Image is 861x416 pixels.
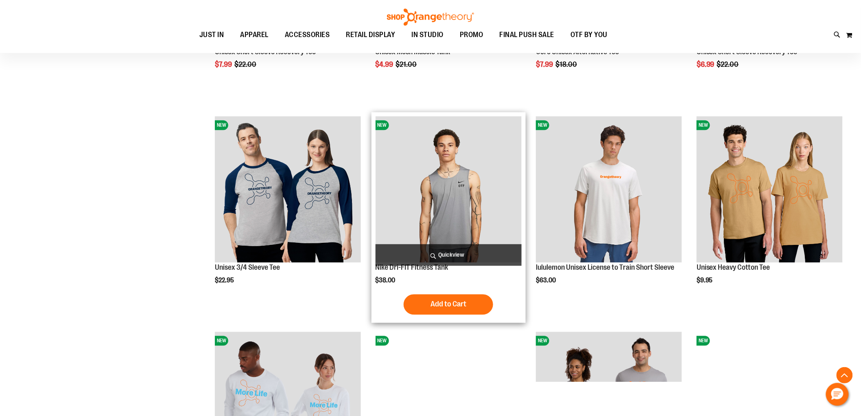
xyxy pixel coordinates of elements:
[277,26,338,44] a: ACCESSORIES
[376,60,395,68] span: $4.99
[697,120,710,130] span: NEW
[536,116,682,264] a: lululemon Unisex License to Train Short SleeveNEW
[532,112,686,305] div: product
[562,26,616,44] a: OTF BY YOU
[460,26,483,44] span: PROMO
[376,336,389,346] span: NEW
[396,60,418,68] span: $21.00
[697,263,770,271] a: Unisex Heavy Cotton Tee
[191,26,232,44] a: JUST IN
[536,277,557,284] span: $63.00
[697,48,798,56] a: Unisex Short Sleeve Recovery Tee
[215,263,280,271] a: Unisex 3/4 Sleeve Tee
[697,116,843,264] a: Unisex Heavy Cotton TeeNEW
[199,26,224,44] span: JUST IN
[346,26,396,44] span: RETAIL DISPLAY
[234,60,258,68] span: $22.00
[215,60,233,68] span: $7.99
[536,60,554,68] span: $7.99
[412,26,444,44] span: IN STUDIO
[826,383,849,406] button: Hello, have a question? Let’s chat.
[211,112,365,305] div: product
[215,116,361,264] a: Unisex 3/4 Sleeve TeeNEW
[536,263,674,271] a: lululemon Unisex License to Train Short Sleeve
[697,60,716,68] span: $6.99
[232,26,277,44] a: APPAREL
[492,26,563,44] a: FINAL PUSH SALE
[215,48,316,56] a: Unisex Short Sleeve Recovery Tee
[376,116,522,262] img: Nike Dri-FIT Fitness Tank
[338,26,404,44] a: RETAIL DISPLAY
[697,336,710,346] span: NEW
[376,48,450,56] a: Unisex Mesh Muscle Tank
[386,9,475,26] img: Shop Orangetheory
[452,26,492,44] a: PROMO
[376,244,522,266] a: Quickview
[215,120,228,130] span: NEW
[215,277,235,284] span: $22.95
[697,116,843,262] img: Unisex Heavy Cotton Tee
[215,116,361,262] img: Unisex 3/4 Sleeve Tee
[536,48,619,56] a: Core Unisex Alternative Tee
[500,26,555,44] span: FINAL PUSH SALE
[570,26,608,44] span: OTF BY YOU
[376,263,448,271] a: Nike Dri-FIT Fitness Tank
[837,367,853,383] button: Back To Top
[536,336,549,346] span: NEW
[555,60,578,68] span: $18.00
[693,112,847,305] div: product
[371,112,526,323] div: product
[404,26,452,44] a: IN STUDIO
[240,26,269,44] span: APPAREL
[717,60,740,68] span: $22.00
[376,277,397,284] span: $38.00
[376,120,389,130] span: NEW
[536,120,549,130] span: NEW
[376,116,522,264] a: Nike Dri-FIT Fitness TankNEW
[285,26,330,44] span: ACCESSORIES
[536,116,682,262] img: lululemon Unisex License to Train Short Sleeve
[215,336,228,346] span: NEW
[697,277,714,284] span: $9.95
[430,299,466,308] span: Add to Cart
[404,294,493,315] button: Add to Cart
